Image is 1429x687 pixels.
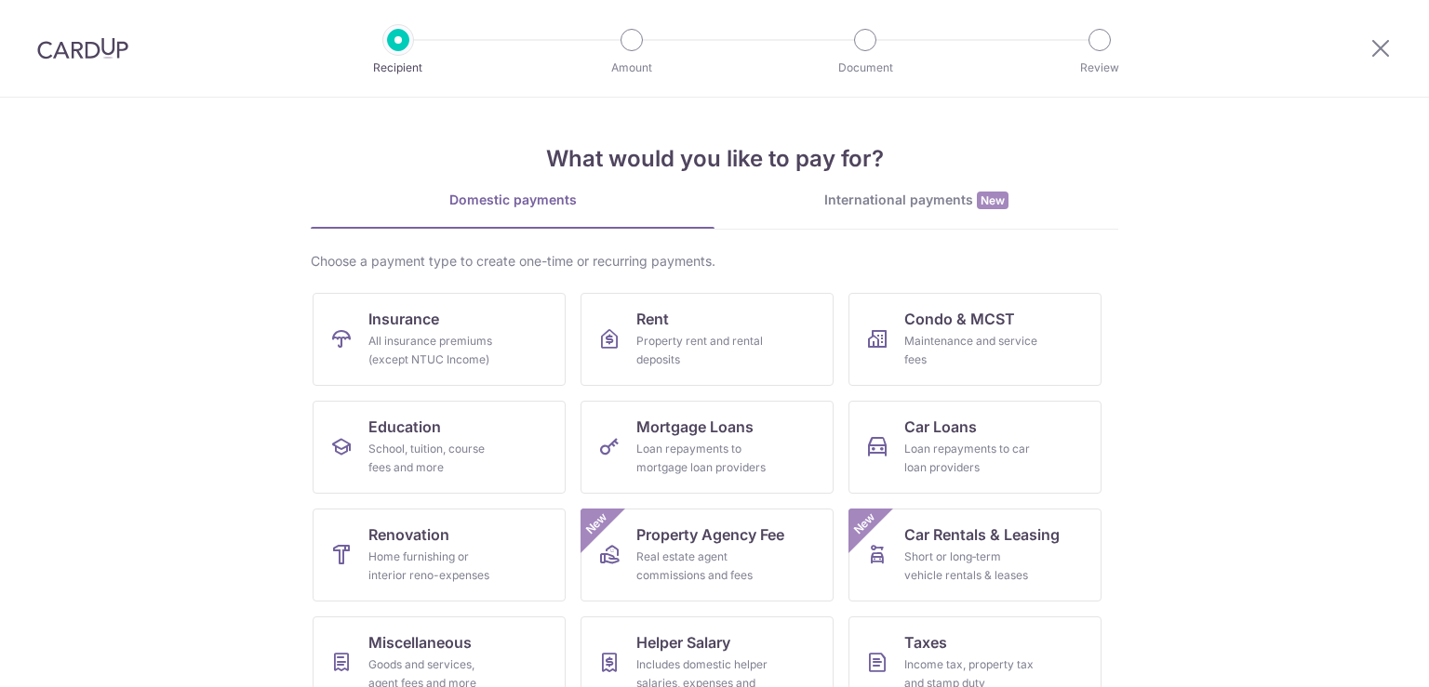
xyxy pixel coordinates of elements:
[581,509,834,601] a: Property Agency FeeReal estate agent commissions and feesNew
[636,548,770,585] div: Real estate agent commissions and fees
[313,293,566,386] a: InsuranceAll insurance premiums (except NTUC Income)
[37,37,128,59] img: CardUp
[311,191,714,209] div: Domestic payments
[904,308,1015,330] span: Condo & MCST
[368,440,502,477] div: School, tuition, course fees and more
[368,631,472,654] span: Miscellaneous
[904,416,977,438] span: Car Loans
[636,332,770,369] div: Property rent and rental deposits
[904,631,947,654] span: Taxes
[313,509,566,601] a: RenovationHome furnishing or interior reno-expenses
[904,332,1038,369] div: Maintenance and service fees
[636,631,730,654] span: Helper Salary
[904,523,1060,546] span: Car Rentals & Leasing
[848,293,1102,386] a: Condo & MCSTMaintenance and service fees
[636,308,669,330] span: Rent
[636,416,754,438] span: Mortgage Loans
[977,192,1008,209] span: New
[796,59,934,77] p: Document
[368,416,441,438] span: Education
[1310,631,1410,678] iframe: Opens a widget where you can find more information
[714,191,1118,210] div: International payments
[636,440,770,477] div: Loan repayments to mortgage loan providers
[848,509,1102,601] a: Car Rentals & LeasingShort or long‑term vehicle rentals & leasesNew
[904,548,1038,585] div: Short or long‑term vehicle rentals & leases
[636,523,784,546] span: Property Agency Fee
[368,523,449,546] span: Renovation
[849,509,880,539] span: New
[313,401,566,494] a: EducationSchool, tuition, course fees and more
[311,142,1118,176] h4: What would you like to pay for?
[368,308,439,330] span: Insurance
[581,509,612,539] span: New
[368,548,502,585] div: Home furnishing or interior reno-expenses
[329,59,467,77] p: Recipient
[563,59,701,77] p: Amount
[581,293,834,386] a: RentProperty rent and rental deposits
[904,440,1038,477] div: Loan repayments to car loan providers
[311,252,1118,271] div: Choose a payment type to create one-time or recurring payments.
[1031,59,1169,77] p: Review
[581,401,834,494] a: Mortgage LoansLoan repayments to mortgage loan providers
[848,401,1102,494] a: Car LoansLoan repayments to car loan providers
[368,332,502,369] div: All insurance premiums (except NTUC Income)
